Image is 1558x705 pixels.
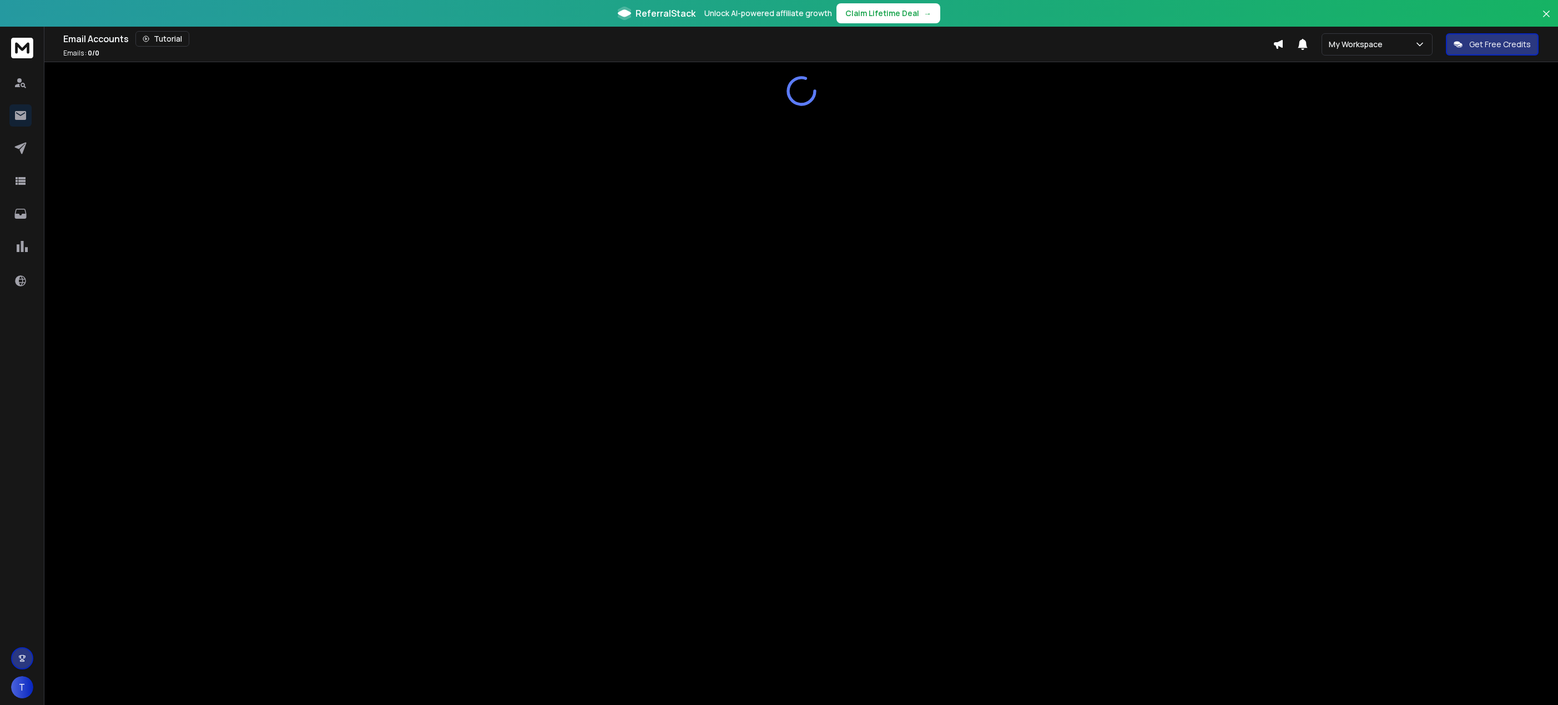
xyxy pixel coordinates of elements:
[704,8,832,19] p: Unlock AI-powered affiliate growth
[135,31,189,47] button: Tutorial
[63,31,1273,47] div: Email Accounts
[836,3,940,23] button: Claim Lifetime Deal→
[88,48,99,58] span: 0 / 0
[11,676,33,698] button: T
[636,7,695,20] span: ReferralStack
[1469,39,1531,50] p: Get Free Credits
[1329,39,1387,50] p: My Workspace
[1539,7,1554,33] button: Close banner
[63,49,99,58] p: Emails :
[924,8,931,19] span: →
[1446,33,1539,56] button: Get Free Credits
